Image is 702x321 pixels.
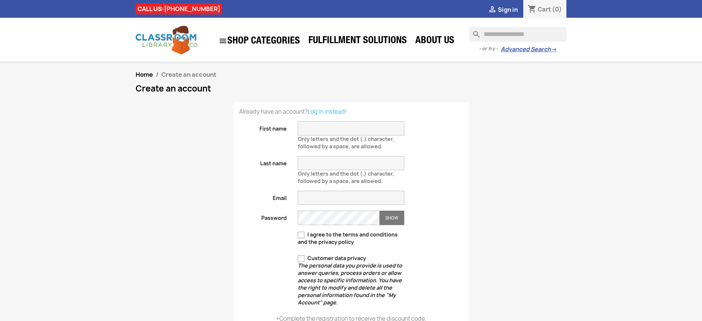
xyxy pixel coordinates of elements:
span: - or try - [479,45,501,52]
span: (0) [552,5,562,13]
label: Last name [234,156,293,167]
label: Email [234,191,293,202]
a: About Us [412,34,458,49]
i:  [219,37,227,45]
a: Log in instead! [308,108,347,115]
i: search [469,27,478,36]
span: Create an account [161,70,216,79]
button: Show [380,211,404,225]
span: Sign in [498,6,518,14]
img: Classroom Library Company [136,26,198,54]
input: Password input [298,211,380,225]
div: CALL US: [136,3,222,14]
a: Advanced Search→ [501,46,556,53]
span: → [551,46,556,53]
label: I agree to the terms and conditions and the privacy policy [298,231,404,246]
input: Search [469,27,566,42]
p: Already have an account? [239,108,463,115]
em: The personal data you provide is used to answer queries, process orders or allow access to specif... [298,262,402,306]
span: Only letters and the dot (.) character, followed by a space, are allowed. [298,132,394,150]
label: Customer data privacy [298,255,404,306]
a:  Sign in [488,6,518,14]
label: Password [234,211,293,222]
h1: Create an account [136,84,567,93]
a: [PHONE_NUMBER] [164,5,220,13]
label: First name [234,121,293,132]
a: SHOP CATEGORIES [215,33,304,49]
a: Fulfillment Solutions [305,34,411,49]
span: Only letters and the dot (.) character, followed by a space, are allowed. [298,167,394,184]
a: Home [136,70,153,79]
i:  [488,6,497,14]
span: Cart [538,5,551,13]
i: shopping_cart [528,5,537,14]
